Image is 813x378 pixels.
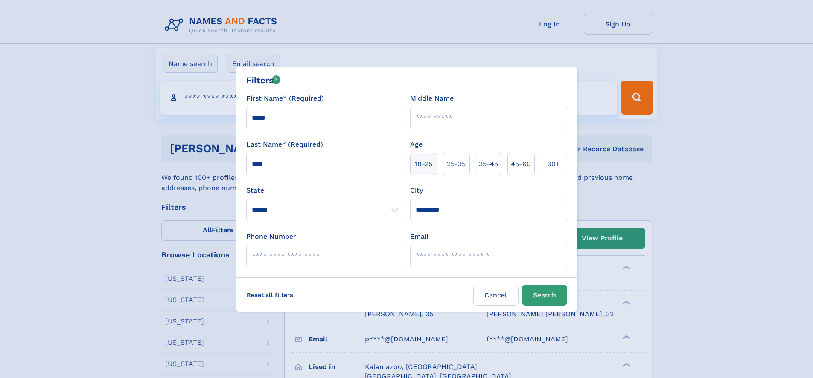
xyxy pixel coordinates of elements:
button: Search [522,285,567,306]
div: Filters [246,74,281,87]
label: Middle Name [410,93,454,104]
label: State [246,185,403,196]
label: City [410,185,423,196]
label: Email [410,231,428,242]
span: 25‑35 [447,159,466,169]
label: Age [410,139,423,150]
span: 35‑45 [479,159,498,169]
span: 60+ [547,159,560,169]
label: Phone Number [246,231,296,242]
label: First Name* (Required) [246,93,324,104]
label: Reset all filters [241,285,299,305]
label: Cancel [473,285,519,306]
span: 18‑25 [415,159,432,169]
span: 45‑60 [511,159,531,169]
label: Last Name* (Required) [246,139,323,150]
